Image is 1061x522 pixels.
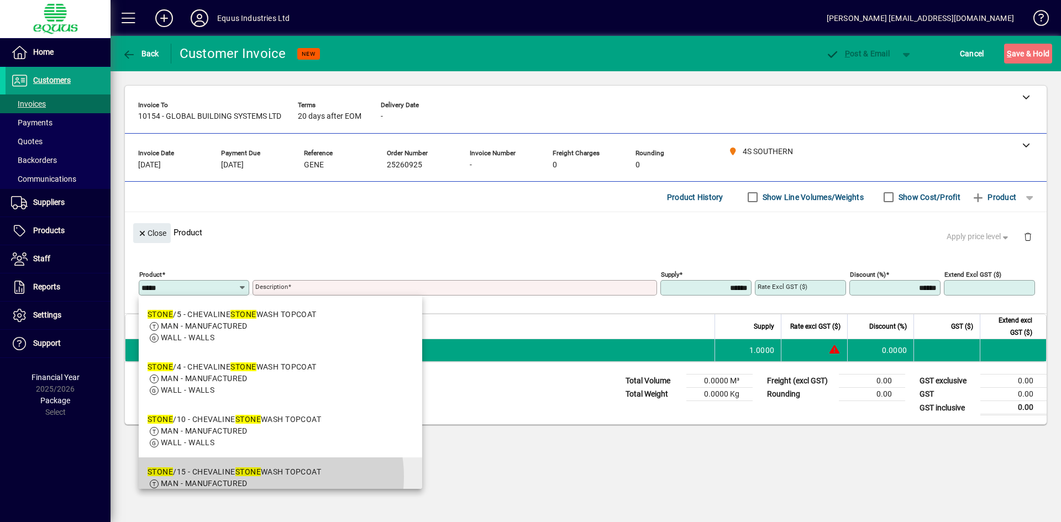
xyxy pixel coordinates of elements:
em: STONE [148,415,173,424]
button: Add [146,8,182,28]
span: S [1007,49,1011,58]
a: Backorders [6,151,111,170]
span: WALL - WALLS [161,386,214,394]
span: ost & Email [826,49,890,58]
span: [DATE] [138,161,161,170]
mat-option: STONE/15 - CHEVALINE STONEWASH TOPCOAT [139,457,422,510]
span: 25260925 [387,161,422,170]
app-page-header-button: Delete [1015,231,1041,241]
span: 10154 - GLOBAL BUILDING SYSTEMS LTD [138,112,281,121]
a: Home [6,39,111,66]
span: P [845,49,850,58]
button: Close [133,223,171,243]
span: WALL - WALLS [161,333,214,342]
span: MAN - MANUFACTURED [161,321,248,330]
app-page-header-button: Back [111,44,171,64]
em: STONE [148,310,173,319]
span: Close [138,224,166,242]
mat-option: STONE/4 - CHEVALINE STONEWASH TOPCOAT [139,352,422,405]
td: Rounding [761,388,839,401]
label: Show Line Volumes/Weights [760,192,864,203]
td: Total Volume [620,375,686,388]
span: Extend excl GST ($) [987,314,1032,339]
a: Staff [6,245,111,273]
span: Rate excl GST ($) [790,320,841,333]
td: Total Weight [620,388,686,401]
span: Cancel [960,45,984,62]
a: Quotes [6,132,111,151]
td: GST inclusive [914,401,980,415]
span: Quotes [11,137,43,146]
button: Apply price level [942,227,1015,247]
span: Invoices [11,99,46,108]
label: Show Cost/Profit [896,192,960,203]
span: Settings [33,310,61,319]
td: GST [914,388,980,401]
mat-label: Discount (%) [850,271,886,278]
td: 0.00 [980,375,1047,388]
em: STONE [148,362,173,371]
td: 0.0000 M³ [686,375,753,388]
div: /4 - CHEVALINE WASH TOPCOAT [148,361,317,373]
span: Products [33,226,65,235]
span: Reports [33,282,60,291]
em: STONE [235,467,261,476]
td: GST exclusive [914,375,980,388]
span: 20 days after EOM [298,112,361,121]
button: Back [119,44,162,64]
td: 0.00 [839,388,905,401]
span: GENE [304,161,324,170]
em: STONE [235,415,261,424]
span: 1.0000 [749,345,775,356]
mat-label: Product [139,271,162,278]
td: Freight (excl GST) [761,375,839,388]
span: Support [33,339,61,347]
td: 0.00 [839,375,905,388]
div: Product [125,212,1047,252]
button: Save & Hold [1004,44,1052,64]
span: ave & Hold [1007,45,1049,62]
button: Profile [182,8,217,28]
em: STONE [148,467,173,476]
a: Communications [6,170,111,188]
span: MAN - MANUFACTURED [161,374,248,383]
span: Back [122,49,159,58]
span: Product History [667,188,723,206]
button: Delete [1015,223,1041,250]
span: Discount (%) [869,320,907,333]
span: Suppliers [33,198,65,207]
mat-option: STONE/10 - CHEVALINE STONEWASH TOPCOAT [139,405,422,457]
a: Suppliers [6,189,111,217]
mat-label: Rate excl GST ($) [758,283,807,291]
span: [DATE] [221,161,244,170]
button: Cancel [957,44,987,64]
div: /10 - CHEVALINE WASH TOPCOAT [148,414,321,425]
span: WALL - WALLS [161,438,214,447]
span: MAN - MANUFACTURED [161,479,248,488]
span: Apply price level [947,231,1011,242]
td: 0.0000 [847,339,913,361]
span: NEW [302,50,316,57]
a: Products [6,217,111,245]
span: - [470,161,472,170]
span: Customers [33,76,71,85]
a: Settings [6,302,111,329]
span: - [381,112,383,121]
span: GST ($) [951,320,973,333]
a: Support [6,330,111,357]
a: Invoices [6,94,111,113]
div: [PERSON_NAME] [EMAIL_ADDRESS][DOMAIN_NAME] [827,9,1014,27]
span: Backorders [11,156,57,165]
div: Equus Industries Ltd [217,9,290,27]
span: Financial Year [31,373,80,382]
div: /5 - CHEVALINE WASH TOPCOAT [148,309,317,320]
span: Payments [11,118,52,127]
em: STONE [230,310,256,319]
td: 0.00 [980,388,1047,401]
div: /15 - CHEVALINE WASH TOPCOAT [148,466,321,478]
mat-label: Supply [661,271,679,278]
span: Communications [11,175,76,183]
mat-label: Extend excl GST ($) [944,271,1001,278]
td: 0.0000 Kg [686,388,753,401]
span: Staff [33,254,50,263]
